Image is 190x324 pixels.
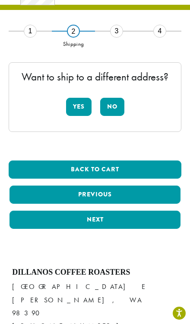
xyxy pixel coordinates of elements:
[9,186,180,204] button: Previous
[110,25,123,38] div: 3
[9,211,180,229] button: Next
[52,37,95,48] div: Shipping
[12,268,177,277] h4: Dillanos Coffee Roasters
[153,25,166,38] div: 4
[18,71,172,82] p: Want to ship to a different address?
[100,98,124,116] button: No
[9,160,181,179] button: Back to cart
[67,25,80,38] div: 2
[66,98,92,116] button: Yes
[24,25,37,38] div: 1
